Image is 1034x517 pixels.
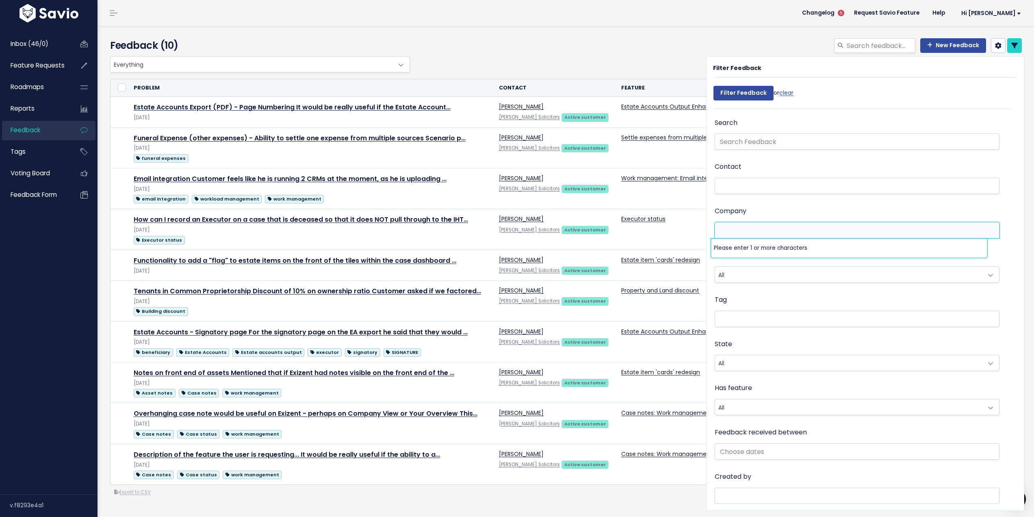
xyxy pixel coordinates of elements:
[621,450,713,458] a: Case notes: Work management
[134,235,185,245] a: Executor status
[111,57,393,72] span: Everything
[222,389,281,397] span: work management
[715,266,999,283] span: All
[715,117,737,129] label: Search
[134,113,489,122] div: [DATE]
[499,114,560,120] a: [PERSON_NAME] Solicitors
[10,495,98,516] div: v.f8293e4a1
[134,307,188,316] span: Building discount
[715,133,999,150] input: Search Feedback
[222,388,281,398] a: work management
[564,380,606,386] strong: Active customer
[384,347,421,357] a: SIGNATURE
[177,471,219,479] span: Case status
[134,327,468,337] a: Estate Accounts - Signatory page For the signatory page on the EA export he said that they would …
[564,114,606,120] strong: Active customer
[134,348,173,357] span: beneficiary
[223,429,282,439] a: work management
[176,347,229,357] a: Estate Accounts
[134,103,451,112] a: Estate Accounts Export (PDF) - Page Numbering It would be really useful if the Estate Account…
[176,348,229,357] span: Estate Accounts
[223,469,282,480] a: work management
[561,460,609,468] a: Active customer
[179,388,219,398] a: Case notes
[621,409,713,417] a: Case notes: Work management
[223,471,282,479] span: work management
[134,153,189,163] a: funeral expenses
[621,327,735,336] a: Estate Accounts Output Enhancements
[499,133,544,142] a: [PERSON_NAME]
[11,126,40,134] span: Feedback
[134,297,489,306] div: [DATE]
[177,429,219,439] a: Case status
[713,86,774,100] input: Filter Feedback
[232,347,304,357] a: Estate accounts output
[715,161,741,173] label: Contact
[494,79,616,97] th: Contact
[616,79,744,97] th: Feature
[621,286,699,294] a: Property and Land discount
[134,430,174,438] span: Case notes
[499,450,544,458] a: [PERSON_NAME]
[564,267,606,274] strong: Active customer
[2,164,67,183] a: Voting Board
[134,368,454,377] a: Notes on front end of assets Mentioned that if Exizent had notes visible on the front end of the …
[621,256,700,264] a: Estate item 'cards' redesign
[2,78,67,96] a: Roadmaps
[838,10,844,16] span: 5
[134,154,189,163] span: funeral expenses
[17,4,80,22] img: logo-white.9d6f32f41409.svg
[499,339,560,345] a: [PERSON_NAME] Solicitors
[232,348,304,357] span: Estate accounts output
[129,79,494,97] th: Problem
[134,379,489,388] div: [DATE]
[134,286,481,296] a: Tenants in Common Proprietorship Discount of 10% on ownership ratio Customer asked if we factored…
[134,429,174,439] a: Case notes
[177,430,219,438] span: Case status
[715,338,732,350] label: State
[499,298,560,304] a: [PERSON_NAME] Solicitors
[11,169,50,177] span: Voting Board
[711,239,987,257] li: Please enter 1 or more characters
[499,368,544,376] a: [PERSON_NAME]
[499,227,560,233] a: [PERSON_NAME] Solicitors
[114,489,151,495] a: Export to CSV
[11,83,44,91] span: Roadmaps
[110,38,406,53] h4: Feedback (10)
[715,382,752,394] label: Has feature
[134,226,489,234] div: [DATE]
[134,471,174,479] span: Case notes
[715,294,727,306] label: Tag
[564,339,606,345] strong: Active customer
[715,399,999,415] span: All
[192,194,262,204] a: workload management
[2,56,67,75] a: Feature Requests
[499,185,560,192] a: [PERSON_NAME] Solicitors
[499,380,560,386] a: [PERSON_NAME] Solicitors
[564,421,606,427] strong: Active customer
[564,298,606,304] strong: Active customer
[134,347,173,357] a: beneficiary
[715,399,983,415] span: All
[715,267,983,282] span: All
[11,147,26,156] span: Tags
[11,190,57,199] span: Feedback form
[564,227,606,233] strong: Active customer
[2,121,67,140] a: Feedback
[177,469,219,480] a: Case status
[715,355,999,371] span: All
[11,61,65,70] span: Feature Requests
[499,174,544,182] a: [PERSON_NAME]
[2,99,67,118] a: Reports
[384,348,421,357] span: SIGNATURE
[715,471,751,483] label: Created by
[561,297,609,305] a: Active customer
[499,461,560,468] a: [PERSON_NAME] Solicitors
[848,7,926,19] a: Request Savio Feature
[134,338,489,347] div: [DATE]
[134,420,489,428] div: [DATE]
[621,174,728,182] a: Work management: Email integration
[961,10,1021,16] span: Hi [PERSON_NAME]
[11,39,48,48] span: Inbox (46/0)
[621,368,700,376] a: Estate item 'cards' redesign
